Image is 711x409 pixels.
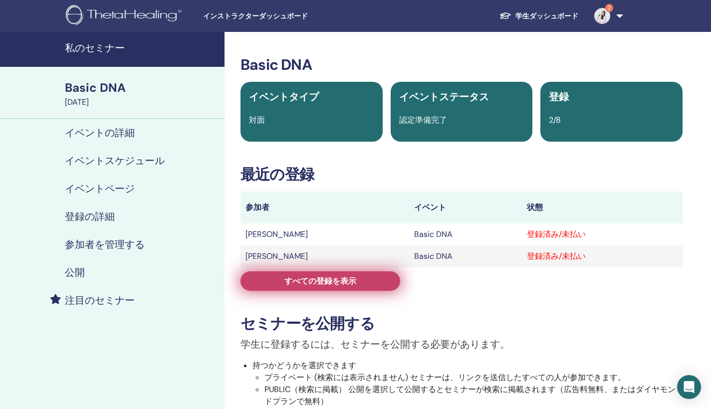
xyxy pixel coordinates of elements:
td: Basic DNA [409,245,522,267]
h4: 登録の詳細 [65,210,115,222]
img: logo.png [66,5,185,27]
h3: セミナーを公開する [240,315,683,333]
img: default.jpg [594,8,610,24]
li: PUBLIC（検索に掲載） 公開を選択して公開するとセミナーが検索に掲載されます（広告料無料、またはダイヤモンドプランで無料） [264,384,683,408]
a: Basic DNA[DATE] [59,79,225,108]
td: [PERSON_NAME] [240,223,409,245]
img: graduation-cap-white.svg [499,11,511,20]
h4: 公開 [65,266,85,278]
p: 学生に登録するには、セミナーを公開する必要があります。 [240,337,683,352]
a: すべての登録を表示 [240,271,400,291]
span: 対面 [249,115,265,125]
span: すべての登録を表示 [284,276,356,286]
h3: 最近の登録 [240,166,683,184]
span: イベントステータス [399,90,489,103]
td: Basic DNA [409,223,522,245]
h4: イベントページ [65,183,135,195]
span: 登録 [549,90,569,103]
td: [PERSON_NAME] [240,245,409,267]
h4: イベントの詳細 [65,127,135,139]
li: 持つかどうかを選択できます [252,360,683,408]
span: 2/8 [549,115,561,125]
th: イベント [409,192,522,223]
h4: イベントスケジュール [65,155,165,167]
div: 登録済み/未払い [527,250,678,262]
span: インストラクターダッシュボード [203,11,353,21]
div: Open Intercom Messenger [677,375,701,399]
div: 登録済み/未払い [527,228,678,240]
div: [DATE] [65,96,219,108]
li: プライベート (検索には表示されません) セミナーは、リンクを送信したすべての人が参加できます。 [264,372,683,384]
span: イベントタイプ [249,90,319,103]
h4: 私のセミナー [65,42,219,54]
th: 状態 [522,192,683,223]
a: 学生ダッシュボード [491,7,586,25]
th: 参加者 [240,192,409,223]
h4: 注目のセミナー [65,294,135,306]
h4: 参加者を管理する [65,238,145,250]
span: 2 [605,4,613,12]
span: 認定準備完了 [399,115,447,125]
h3: Basic DNA [240,56,683,74]
div: Basic DNA [65,79,219,96]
